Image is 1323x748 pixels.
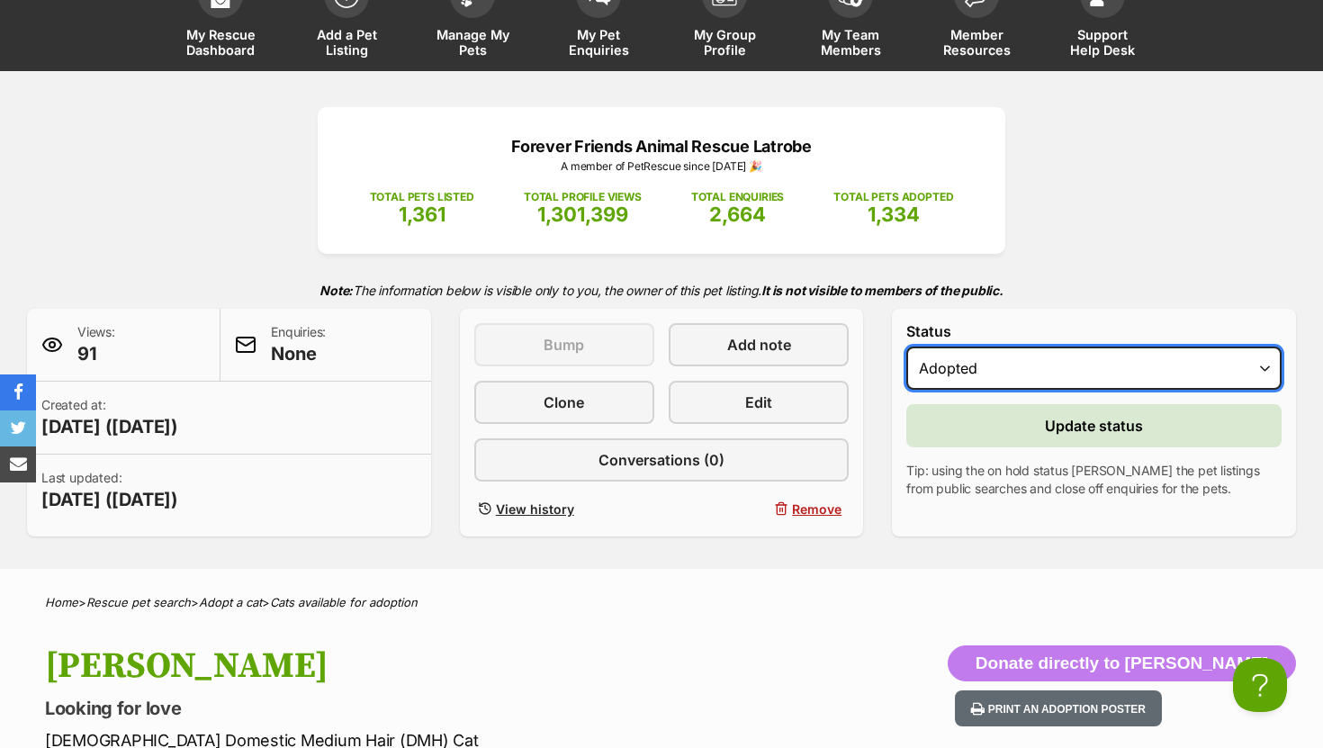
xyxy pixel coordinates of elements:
[669,381,849,424] a: Edit
[41,414,178,439] span: [DATE] ([DATE])
[86,595,191,609] a: Rescue pet search
[319,283,353,298] strong: Note:
[792,500,841,518] span: Remove
[524,189,642,205] p: TOTAL PROFILE VIEWS
[271,323,326,366] p: Enquiries:
[745,392,772,413] span: Edit
[45,696,806,721] p: Looking for love
[684,27,765,58] span: My Group Profile
[474,496,654,522] a: View history
[199,595,262,609] a: Adopt a cat
[906,404,1282,447] button: Update status
[936,27,1017,58] span: Member Resources
[691,189,784,205] p: TOTAL ENQUIRIES
[1062,27,1143,58] span: Support Help Desk
[432,27,513,58] span: Manage My Pets
[709,203,766,226] span: 2,664
[496,500,574,518] span: View history
[77,341,115,366] span: 91
[1045,415,1143,437] span: Update status
[474,323,654,366] button: Bump
[537,203,628,226] span: 1,301,399
[810,27,891,58] span: My Team Members
[306,27,387,58] span: Add a Pet Listing
[345,158,978,175] p: A member of PetRescue since [DATE] 🎉
[474,438,850,482] a: Conversations (0)
[727,334,791,356] span: Add note
[474,381,654,424] a: Clone
[270,595,418,609] a: Cats available for adoption
[669,323,849,366] a: Add note
[77,323,115,366] p: Views:
[180,27,261,58] span: My Rescue Dashboard
[41,469,178,512] p: Last updated:
[833,189,953,205] p: TOTAL PETS ADOPTED
[41,396,178,439] p: Created at:
[370,189,474,205] p: TOTAL PETS LISTED
[955,690,1162,727] button: Print an adoption poster
[544,334,584,356] span: Bump
[41,487,178,512] span: [DATE] ([DATE])
[45,595,78,609] a: Home
[45,645,806,687] h1: [PERSON_NAME]
[345,134,978,158] p: Forever Friends Animal Rescue Latrobe
[27,272,1296,309] p: The information below is visible only to you, the owner of this pet listing.
[1233,658,1287,712] iframe: Help Scout Beacon - Open
[399,203,445,226] span: 1,361
[544,392,584,413] span: Clone
[669,496,849,522] button: Remove
[598,449,724,471] span: Conversations (0)
[868,203,920,226] span: 1,334
[948,645,1296,681] button: Donate directly to [PERSON_NAME]
[906,462,1282,498] p: Tip: using the on hold status [PERSON_NAME] the pet listings from public searches and close off e...
[906,323,1282,339] label: Status
[558,27,639,58] span: My Pet Enquiries
[271,341,326,366] span: None
[761,283,1003,298] strong: It is not visible to members of the public.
